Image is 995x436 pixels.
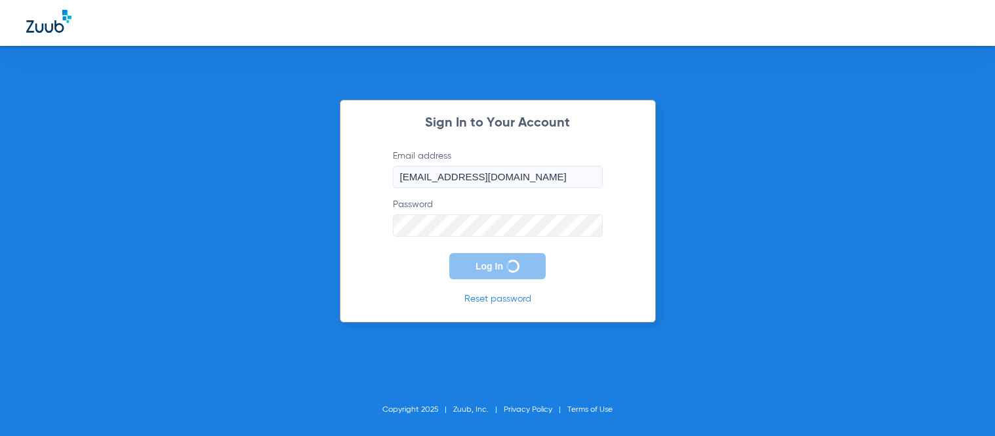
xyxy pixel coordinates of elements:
[453,403,504,416] li: Zuub, Inc.
[929,373,995,436] iframe: Chat Widget
[393,149,603,188] label: Email address
[26,10,71,33] img: Zuub Logo
[393,166,603,188] input: Email addressOpen Keeper Popup
[373,117,622,130] h2: Sign In to Your Account
[393,214,603,237] input: PasswordOpen Keeper Popup
[567,406,613,414] a: Terms of Use
[464,294,531,304] a: Reset password
[382,403,453,416] li: Copyright 2025
[449,253,546,279] button: Log In
[476,261,503,271] span: Log In
[504,406,552,414] a: Privacy Policy
[393,198,603,237] label: Password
